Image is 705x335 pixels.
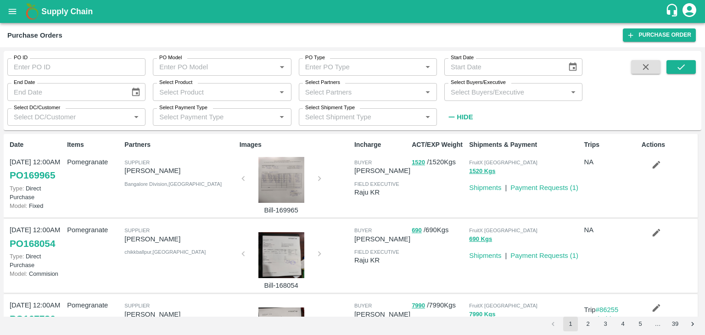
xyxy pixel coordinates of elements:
span: chikkballpur , [GEOGRAPHIC_DATA] [124,249,206,255]
button: Go to page 5 [633,317,648,331]
button: page 1 [563,317,578,331]
p: Items [67,140,121,150]
input: Enter PO ID [7,58,145,76]
p: Pomegranate [67,157,121,167]
label: Start Date [451,54,474,61]
input: End Date [7,83,123,100]
p: [PERSON_NAME] [354,234,410,244]
p: Direct Purchase [10,184,63,201]
label: End Date [14,79,35,86]
p: [PERSON_NAME] [354,309,410,319]
button: open drawer [2,1,23,22]
p: Trips [584,140,638,150]
p: / 7990 Kgs [412,300,465,311]
button: Hide [444,109,476,125]
label: PO Type [305,54,325,61]
p: Pomegranate [67,225,121,235]
a: PO167786 [10,311,55,327]
button: Open [422,111,434,123]
p: Raju KR [354,255,408,265]
input: Select DC/Customer [10,111,128,123]
span: Type: [10,185,24,192]
input: Select Shipment Type [302,111,419,123]
b: Supply Chain [41,7,93,16]
input: Select Buyers/Executive [447,86,565,98]
div: Purchase Orders [7,29,62,41]
button: Choose date [564,58,582,76]
p: [PERSON_NAME] [124,309,235,319]
p: Fixed [10,201,63,210]
span: Type: [10,253,24,260]
p: Bill-168054 [247,280,316,290]
p: NA [584,157,638,167]
p: / 1520 Kgs [412,157,465,167]
button: Open [130,111,142,123]
button: 7990 Kgs [469,309,495,320]
button: Go to page 39 [668,317,683,331]
span: field executive [354,249,399,255]
span: field executive [354,181,399,187]
p: [PERSON_NAME] [354,166,410,176]
div: account of current user [681,2,698,21]
div: … [650,320,665,329]
p: Trip [584,305,638,315]
p: Partners [124,140,235,150]
p: Incharge [354,140,408,150]
span: buyer [354,303,372,308]
button: 690 Kgs [469,234,492,245]
p: / 690 Kgs [412,225,465,235]
p: Raju KR [354,187,408,197]
input: Enter PO Model [156,61,261,73]
strong: Hide [457,113,473,121]
label: Select Payment Type [159,104,207,112]
span: Supplier [124,228,150,233]
label: Select Partners [305,79,340,86]
p: Actions [642,140,695,150]
a: PO168054 [10,235,55,252]
a: PO169965 [10,167,55,184]
span: buyer [354,160,372,165]
span: FruitX [GEOGRAPHIC_DATA] [469,228,537,233]
img: logo [23,2,41,21]
div: | [501,179,507,193]
span: Model: [10,202,27,209]
button: 1520 Kgs [469,166,495,177]
a: Purchase Order [623,28,696,42]
p: [PERSON_NAME] [124,234,235,244]
button: Go to page 2 [581,317,595,331]
p: Commision [10,269,63,278]
span: Bangalore Division , [GEOGRAPHIC_DATA] [124,181,222,187]
button: Open [567,86,579,98]
button: Open [422,86,434,98]
p: ACT/EXP Weight [412,140,465,150]
label: Select DC/Customer [14,104,60,112]
div: customer-support [665,3,681,20]
p: Direct Purchase [10,252,63,269]
span: Model: [10,270,27,277]
a: Shipments [469,184,501,191]
label: Select Product [159,79,192,86]
button: 690 [412,225,422,236]
a: Payment Requests (1) [510,184,578,191]
a: Load Shipment [584,315,630,323]
span: Supplier [124,303,150,308]
p: Bill-169965 [247,205,316,215]
a: Payment Requests (1) [510,252,578,259]
label: Select Buyers/Executive [451,79,506,86]
input: Select Payment Type [156,111,261,123]
div: | [501,247,507,261]
p: Date [10,140,63,150]
button: Go to page 4 [615,317,630,331]
span: FruitX [GEOGRAPHIC_DATA] [469,303,537,308]
p: [PERSON_NAME] [124,166,235,176]
button: 7990 [412,301,425,311]
label: Select Shipment Type [305,104,355,112]
input: Select Product [156,86,273,98]
button: Choose date [127,84,145,101]
p: Shipments & Payment [469,140,580,150]
p: Images [240,140,351,150]
input: Select Partners [302,86,419,98]
p: NA [584,225,638,235]
input: Start Date [444,58,560,76]
button: Open [276,86,288,98]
